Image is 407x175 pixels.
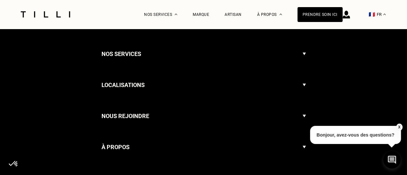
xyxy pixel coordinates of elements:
[303,74,306,96] img: Flèche menu déroulant
[102,111,149,121] h3: Nous rejoindre
[303,43,306,65] img: Flèche menu déroulant
[279,14,282,15] img: Menu déroulant à propos
[18,11,73,17] img: Logo du service de couturière Tilli
[383,14,386,15] img: menu déroulant
[343,11,350,18] img: icône connexion
[175,14,177,15] img: Menu déroulant
[369,11,375,17] span: 🇫🇷
[303,105,306,127] img: Flèche menu déroulant
[310,126,401,144] p: Bonjour, avez-vous des questions?
[102,49,141,59] h3: Nos services
[225,12,242,17] a: Artisan
[396,124,402,131] button: X
[102,80,145,90] h3: Localisations
[102,142,130,152] h3: À propos
[303,137,306,158] img: Flèche menu déroulant
[193,12,209,17] a: Marque
[297,7,343,22] a: Prendre soin ici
